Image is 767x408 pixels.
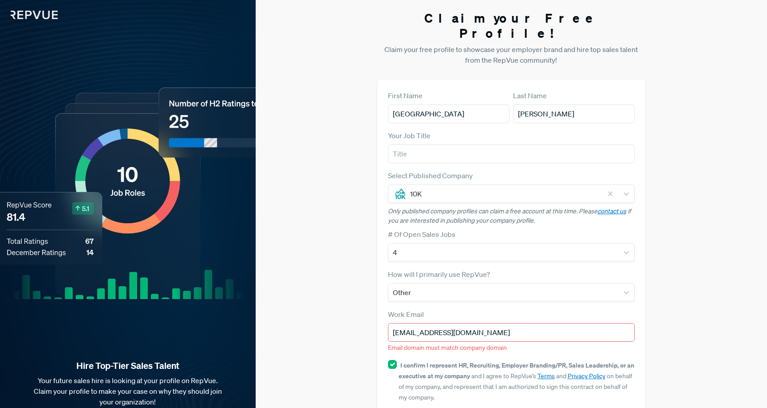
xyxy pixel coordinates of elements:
label: How will I primarily use RepVue? [388,269,490,280]
p: Your future sales hire is looking at your profile on RepVue. Claim your profile to make your case... [14,375,241,407]
input: First Name [388,104,510,123]
span: Email domain must match company domain [388,344,507,352]
label: Last Name [513,90,547,101]
strong: I confirm I represent HR, Recruiting, Employer Branding/PR, Sales Leadership, or an executive at ... [399,361,634,380]
strong: Hire Top-Tier Sales Talent [14,360,241,372]
label: First Name [388,90,423,101]
img: 10K [395,188,406,199]
span: and I agree to RepVue’s and on behalf of my company, and represent that I am authorized to sign t... [399,361,634,401]
label: Select Published Company [388,170,473,181]
label: # Of Open Sales Jobs [388,229,455,240]
input: Email [388,323,635,342]
label: Your Job Title [388,130,431,141]
a: Terms [538,372,555,380]
h3: Claim your Free Profile! [377,11,646,40]
p: Claim your free profile to showcase your employer brand and hire top sales talent from the RepVue... [377,44,646,65]
p: Only published company profiles can claim a free account at this time. Please if you are interest... [388,207,635,225]
a: Privacy Policy [568,372,605,380]
input: Title [388,144,635,163]
a: contact us [597,207,626,215]
input: Last Name [513,104,635,123]
label: Work Email [388,309,424,320]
